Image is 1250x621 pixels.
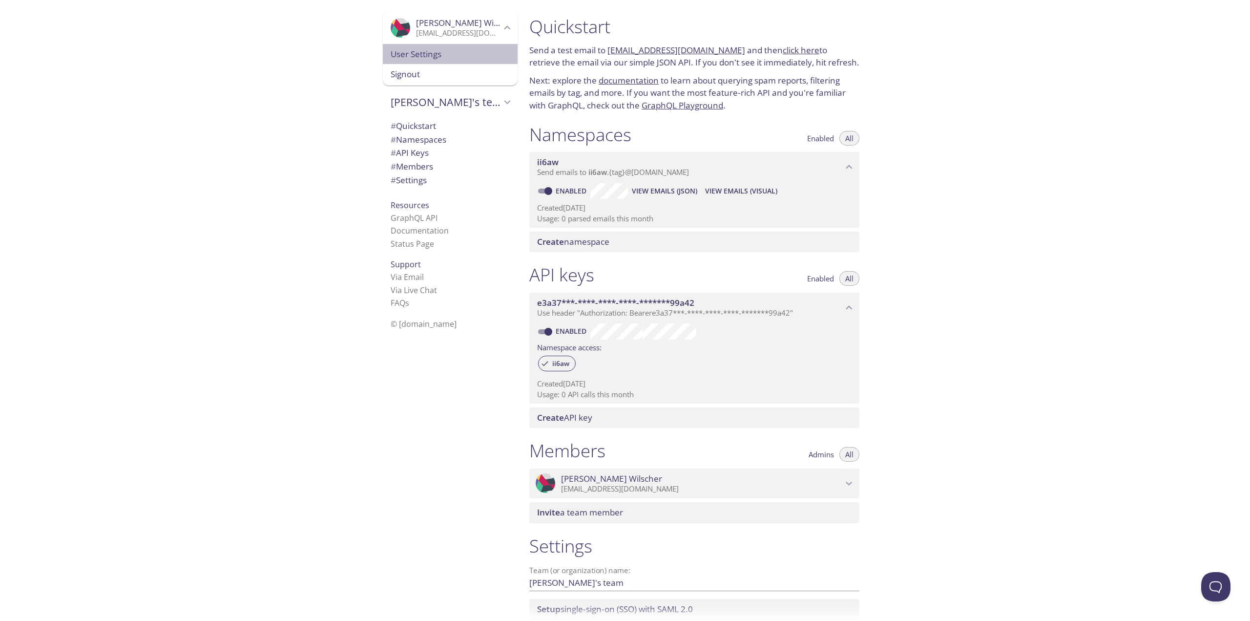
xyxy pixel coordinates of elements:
span: User Settings [391,48,510,61]
span: # [391,147,396,158]
div: Create API Key [529,407,859,428]
span: API key [537,412,592,423]
a: documentation [599,75,659,86]
span: Signout [391,68,510,81]
div: ii6aw namespace [529,152,859,182]
div: Invite a team member [529,502,859,523]
span: [PERSON_NAME]'s team [391,95,501,109]
button: All [839,131,859,146]
a: click here [783,44,819,56]
p: Next: explore the to learn about querying spam reports, filtering emails by tag, and more. If you... [529,74,859,112]
div: Setup SSO [529,599,859,620]
a: Status Page [391,238,434,249]
span: s [405,298,409,308]
label: Namespace access: [537,340,602,354]
span: Send emails to . {tag} @[DOMAIN_NAME] [537,167,689,177]
h1: API keys [529,264,594,286]
span: ii6aw [537,156,559,168]
p: Created [DATE] [537,379,852,389]
div: Create namespace [529,232,859,252]
span: namespace [537,236,609,247]
span: Namespaces [391,134,446,145]
a: Enabled [554,326,590,336]
a: Enabled [554,186,590,195]
span: Invite [537,507,560,518]
span: a team member [537,507,623,518]
div: Marco Wilscher [383,12,518,44]
div: ii6aw [538,356,576,371]
span: [PERSON_NAME] Wilscher [561,473,662,484]
span: View Emails (JSON) [632,185,697,197]
span: Create [537,412,564,423]
div: Quickstart [383,119,518,133]
span: ii6aw [546,359,575,368]
div: Marco's team [383,89,518,115]
div: Team Settings [383,173,518,187]
span: View Emails (Visual) [705,185,777,197]
a: Documentation [391,225,449,236]
div: Members [383,160,518,173]
label: Team (or organization) name: [529,567,631,574]
span: # [391,174,396,186]
div: Namespaces [383,133,518,147]
button: All [839,447,859,462]
span: Support [391,259,421,270]
div: User Settings [383,44,518,64]
a: GraphQL API [391,213,437,223]
span: ii6aw [588,167,607,177]
button: View Emails (Visual) [701,183,781,199]
button: Admins [803,447,840,462]
div: Marco Wilscher [529,469,859,499]
h1: Namespaces [529,124,631,146]
span: Members [391,161,433,172]
button: View Emails (JSON) [628,183,701,199]
h1: Settings [529,535,859,557]
button: All [839,271,859,286]
span: # [391,120,396,131]
a: FAQ [391,298,409,308]
div: API Keys [383,146,518,160]
a: Via Live Chat [391,285,437,296]
p: Send a test email to and then to retrieve the email via our simple JSON API. If you don't see it ... [529,44,859,69]
button: Enabled [801,271,840,286]
a: [EMAIL_ADDRESS][DOMAIN_NAME] [607,44,745,56]
button: Enabled [801,131,840,146]
a: Via Email [391,272,424,282]
h1: Members [529,440,605,462]
div: Signout [383,64,518,86]
iframe: Help Scout Beacon - Open [1201,572,1230,601]
span: Settings [391,174,427,186]
span: # [391,134,396,145]
h1: Quickstart [529,16,859,38]
span: # [391,161,396,172]
p: [EMAIL_ADDRESS][DOMAIN_NAME] [561,484,843,494]
a: GraphQL Playground [642,100,723,111]
p: [EMAIL_ADDRESS][DOMAIN_NAME] [416,28,501,38]
span: Resources [391,200,429,211]
span: API Keys [391,147,429,158]
span: Create [537,236,564,247]
span: Quickstart [391,120,436,131]
span: © [DOMAIN_NAME] [391,319,457,329]
p: Created [DATE] [537,203,852,213]
span: [PERSON_NAME] Wilscher [416,17,517,28]
p: Usage: 0 API calls this month [537,389,852,400]
p: Usage: 0 parsed emails this month [537,214,852,224]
